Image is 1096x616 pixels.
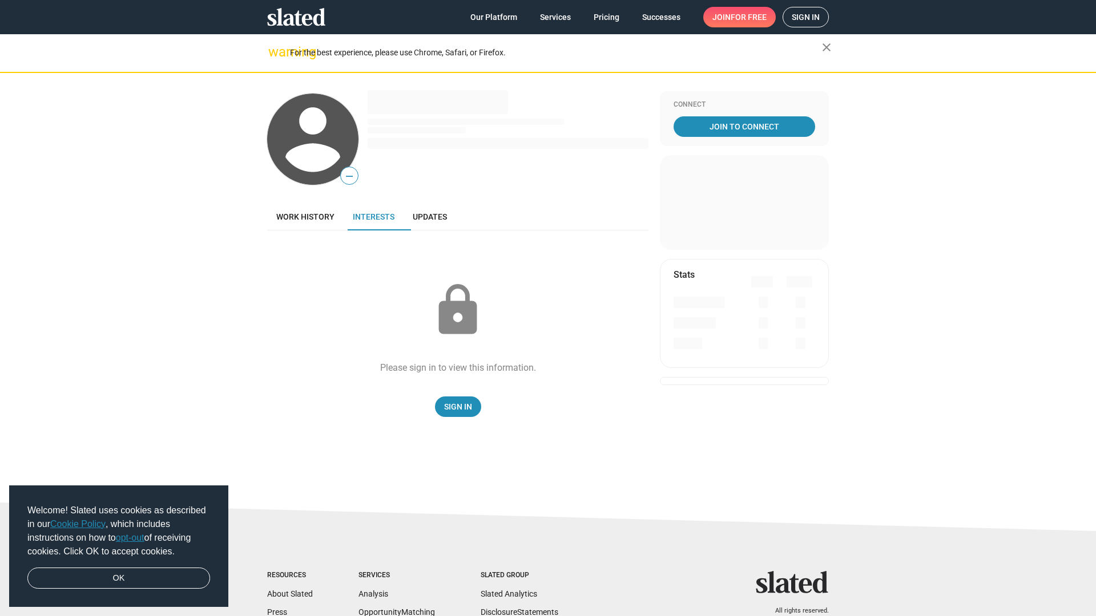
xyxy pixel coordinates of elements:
a: Analysis [358,589,388,598]
a: Successes [633,7,690,27]
a: Updates [404,203,456,230]
span: for free [731,7,767,27]
span: Our Platform [470,7,517,27]
div: Connect [674,100,815,110]
mat-icon: lock [429,282,486,339]
a: Work history [267,203,344,230]
a: Sign in [783,7,829,27]
div: Services [358,571,435,580]
a: Pricing [585,7,628,27]
span: Work history [276,212,335,221]
a: About Slated [267,589,313,598]
span: — [341,169,358,184]
span: Pricing [594,7,619,27]
div: Resources [267,571,313,580]
a: Sign In [435,396,481,417]
span: Welcome! Slated uses cookies as described in our , which includes instructions on how to of recei... [27,504,210,558]
div: For the best experience, please use Chrome, Safari, or Firefox. [290,45,822,60]
span: Sign in [792,7,820,27]
span: Updates [413,212,447,221]
span: Services [540,7,571,27]
a: Joinfor free [703,7,776,27]
a: Our Platform [461,7,526,27]
a: Interests [344,203,404,230]
mat-card-title: Stats [674,269,695,281]
div: Slated Group [481,571,558,580]
span: Join To Connect [676,116,813,137]
div: cookieconsent [9,485,228,607]
a: Slated Analytics [481,589,537,598]
a: Join To Connect [674,116,815,137]
a: dismiss cookie message [27,568,210,589]
mat-icon: close [820,40,833,54]
mat-icon: warning [268,45,282,59]
span: Successes [642,7,680,27]
a: Cookie Policy [50,519,106,529]
div: Please sign in to view this information. [380,362,536,374]
span: Interests [353,212,394,221]
span: Join [712,7,767,27]
a: opt-out [116,533,144,542]
span: Sign In [444,396,472,417]
a: Services [531,7,580,27]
